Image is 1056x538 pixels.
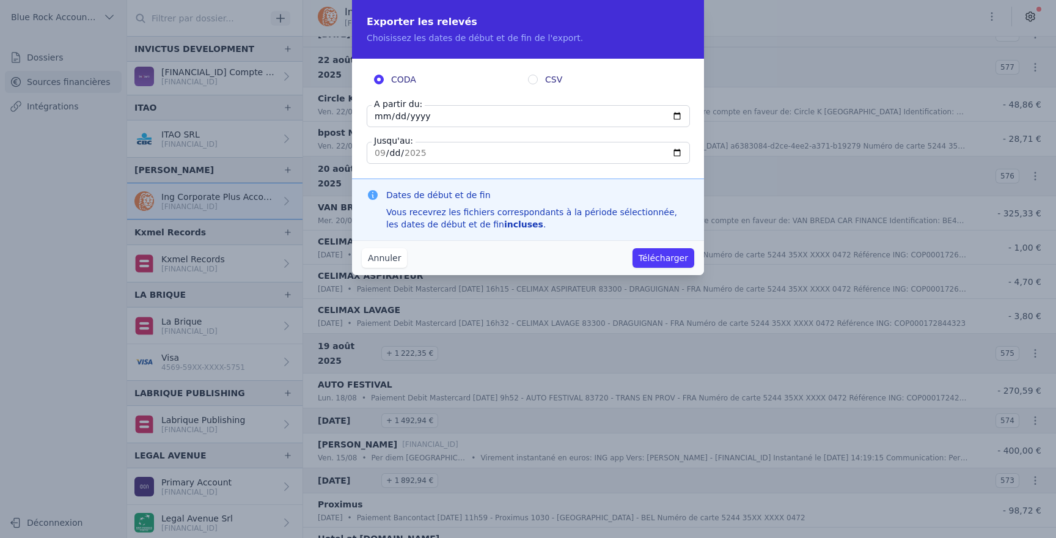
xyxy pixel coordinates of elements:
input: CSV [528,75,538,84]
div: Vous recevrez les fichiers correspondants à la période sélectionnée, les dates de début et de fin . [386,206,689,230]
span: CSV [545,73,562,86]
button: Télécharger [632,248,694,268]
strong: incluses [504,219,543,229]
p: Choisissez les dates de début et de fin de l'export. [367,32,689,44]
span: CODA [391,73,416,86]
label: Jusqu'au: [372,134,416,147]
input: CODA [374,75,384,84]
label: A partir du: [372,98,425,110]
label: CODA [374,73,528,86]
h2: Exporter les relevés [367,15,689,29]
h3: Dates de début et de fin [386,189,689,201]
label: CSV [528,73,682,86]
button: Annuler [362,248,407,268]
